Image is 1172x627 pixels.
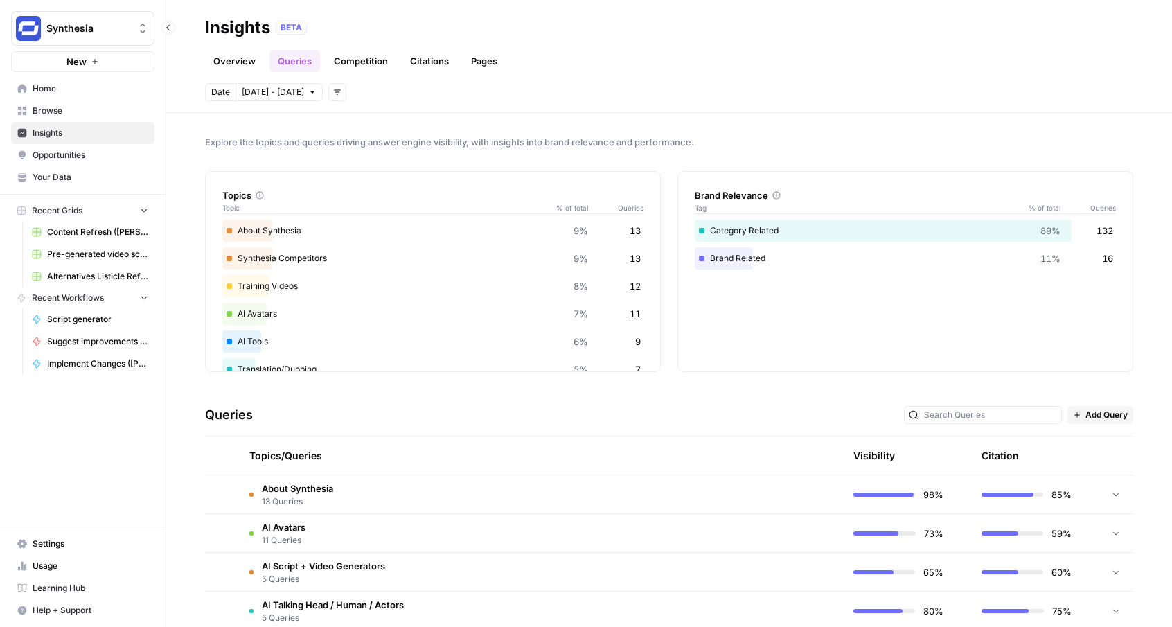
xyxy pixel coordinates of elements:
[262,520,305,534] span: AI Avatars
[262,559,385,573] span: AI Script + Video Generators
[222,220,643,242] div: About Synthesia
[26,353,154,375] a: Implement Changes ([PERSON_NAME]'s edit)
[1051,488,1072,502] span: 85%
[66,55,87,69] span: New
[982,436,1019,475] div: Citation
[11,100,154,122] a: Browse
[11,144,154,166] a: Opportunities
[47,335,148,348] span: Suggest improvements ([PERSON_NAME]'s edit)
[695,220,1116,242] div: Category Related
[33,604,148,617] span: Help + Support
[26,243,154,265] a: Pre-generated video scripts
[11,288,154,308] button: Recent Workflows
[463,50,506,72] a: Pages
[1085,409,1128,421] span: Add Query
[11,166,154,188] a: Your Data
[574,279,588,293] span: 8%
[262,598,404,612] span: AI Talking Head / Human / Actors
[11,122,154,144] a: Insights
[547,202,588,213] span: % of total
[402,50,457,72] a: Citations
[695,188,1116,202] div: Brand Relevance
[1040,251,1060,265] span: 11%
[205,135,1133,149] span: Explore the topics and queries driving answer engine visibility, with insights into brand relevan...
[11,11,154,46] button: Workspace: Synthesia
[205,17,270,39] div: Insights
[574,251,588,265] span: 9%
[33,82,148,95] span: Home
[269,50,320,72] a: Queries
[1019,202,1060,213] span: % of total
[26,221,154,243] a: Content Refresh ([PERSON_NAME]'s edit)
[262,612,404,624] span: 5 Queries
[1040,224,1060,238] span: 89%
[695,202,1019,213] span: Tag
[630,224,641,238] span: 13
[326,50,396,72] a: Competition
[262,495,333,508] span: 13 Queries
[47,313,148,326] span: Script generator
[32,292,104,304] span: Recent Workflows
[16,16,41,41] img: Synthesia Logo
[1052,604,1072,618] span: 75%
[33,582,148,594] span: Learning Hub
[47,357,148,370] span: Implement Changes ([PERSON_NAME]'s edit)
[574,307,588,321] span: 7%
[1051,565,1072,579] span: 60%
[222,303,643,325] div: AI Avatars
[47,226,148,238] span: Content Refresh ([PERSON_NAME]'s edit)
[26,308,154,330] a: Script generator
[262,482,333,495] span: About Synthesia
[923,565,943,579] span: 65%
[630,279,641,293] span: 12
[222,330,643,353] div: AI Tools
[26,330,154,353] a: Suggest improvements ([PERSON_NAME]'s edit)
[236,83,323,101] button: [DATE] - [DATE]
[11,200,154,221] button: Recent Grids
[11,78,154,100] a: Home
[11,555,154,577] a: Usage
[262,573,385,585] span: 5 Queries
[630,307,641,321] span: 11
[33,560,148,572] span: Usage
[923,488,943,502] span: 98%
[853,449,895,463] div: Visibility
[205,50,264,72] a: Overview
[11,577,154,599] a: Learning Hub
[635,362,641,376] span: 7
[242,86,304,98] span: [DATE] - [DATE]
[1067,406,1133,424] button: Add Query
[630,251,641,265] span: 13
[11,599,154,621] button: Help + Support
[47,270,148,283] span: Alternatives Listicle Refresh
[1060,202,1116,213] span: Queries
[222,358,643,380] div: Translation/Dubbing
[574,362,588,376] span: 5%
[923,604,943,618] span: 80%
[574,335,588,348] span: 6%
[205,405,253,425] h3: Queries
[33,149,148,161] span: Opportunities
[211,86,230,98] span: Date
[222,202,547,213] span: Topic
[1051,527,1072,540] span: 59%
[26,265,154,288] a: Alternatives Listicle Refresh
[588,202,643,213] span: Queries
[222,247,643,270] div: Synthesia Competitors
[1096,224,1113,238] span: 132
[635,335,641,348] span: 9
[33,538,148,550] span: Settings
[1102,251,1113,265] span: 16
[47,248,148,260] span: Pre-generated video scripts
[222,275,643,297] div: Training Videos
[46,21,130,35] span: Synthesia
[695,247,1116,270] div: Brand Related
[262,534,305,547] span: 11 Queries
[32,204,82,217] span: Recent Grids
[33,127,148,139] span: Insights
[11,533,154,555] a: Settings
[11,51,154,72] button: New
[33,171,148,184] span: Your Data
[924,527,943,540] span: 73%
[574,224,588,238] span: 9%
